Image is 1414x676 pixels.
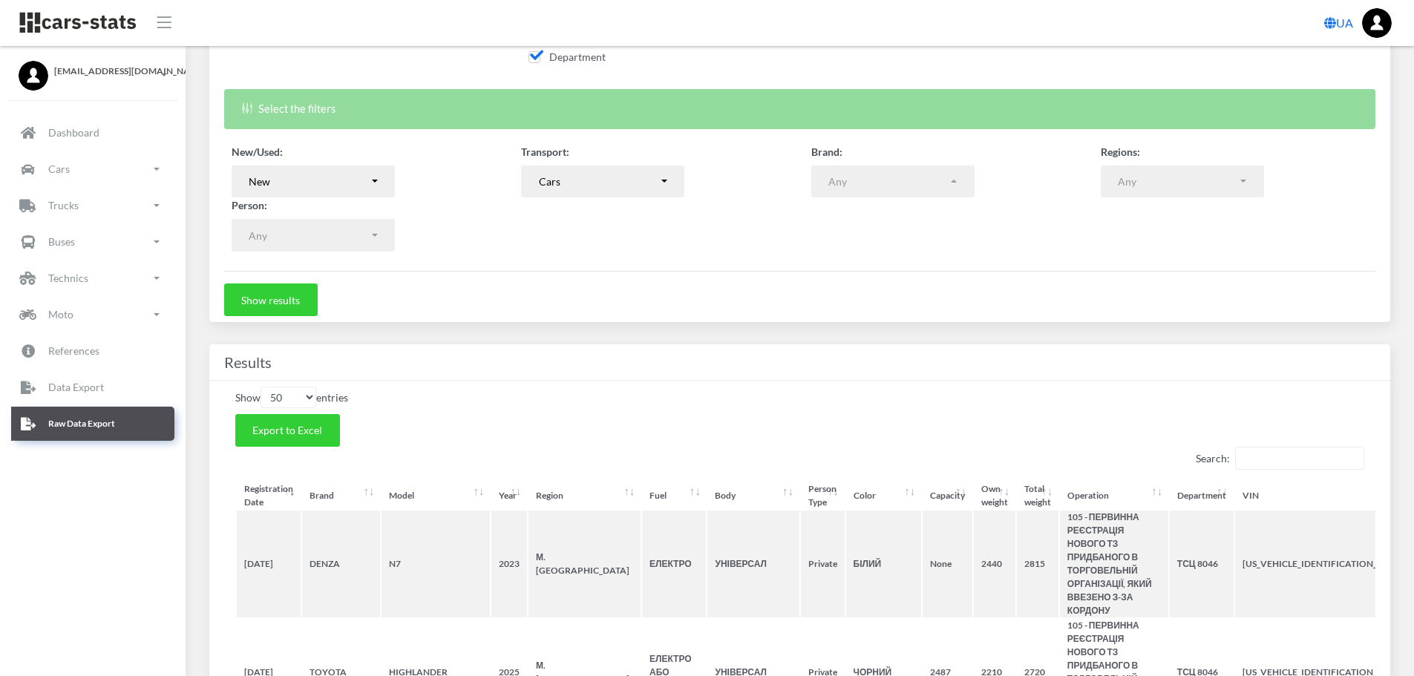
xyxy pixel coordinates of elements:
[491,482,527,509] th: Year: activate to sort column ascending
[1060,482,1168,509] th: Operation: activate to sort column ascending
[846,511,921,617] th: БІЛИЙ
[642,482,706,509] th: Fuel: activate to sort column ascending
[811,144,842,160] label: Brand:
[11,152,174,186] a: Cars
[828,174,949,189] div: Any
[1101,144,1140,160] label: Regions:
[11,334,174,368] a: References
[224,350,1375,374] h4: Results
[224,89,1375,128] div: Select the filters
[528,50,606,63] span: Department
[252,424,322,436] span: Export to Excel
[923,482,972,509] th: Capacity: activate to sort column ascending
[48,341,99,360] p: References
[11,370,174,404] a: Data Export
[235,414,340,447] button: Export to Excel
[48,196,79,214] p: Trucks
[1196,447,1364,470] label: Search:
[11,116,174,150] a: Dashboard
[48,269,88,287] p: Technics
[1170,511,1234,617] th: ТСЦ 8046
[302,482,380,509] th: Brand: activate to sort column ascending
[1318,8,1359,38] a: UA
[48,232,75,251] p: Buses
[1362,8,1392,38] img: ...
[232,197,267,213] label: Person:
[528,482,641,509] th: Region: activate to sort column ascending
[1118,174,1238,189] div: Any
[539,174,659,189] div: Cars
[1101,165,1264,198] button: Any
[1170,482,1234,509] th: Department: activate to sort column ascending
[54,65,167,78] span: [EMAIL_ADDRESS][DOMAIN_NAME]
[48,305,73,324] p: Moto
[232,165,395,198] button: New
[382,511,490,617] th: N7
[48,378,104,396] p: Data Export
[261,387,316,408] select: Showentries
[237,511,301,617] th: [DATE]
[48,416,115,432] p: Raw Data Export
[1060,511,1168,617] th: 105 - ПЕРВИННА РЕЄСТРАЦІЯ НОВОГО ТЗ ПРИДБАНОГО В ТОРГОВЕЛЬНІЙ ОРГАНІЗАЦІЇ, ЯКИЙ ВВЕЗЕНО З-ЗА КОРДОНУ
[801,482,845,509] th: Person Type: activate to sort column ascending
[11,261,174,295] a: Technics
[48,160,70,178] p: Cars
[846,482,921,509] th: Color: activate to sort column ascending
[521,165,684,198] button: Cars
[707,511,799,617] th: УНІВЕРСАЛ
[811,165,975,198] button: Any
[48,123,99,142] p: Dashboard
[11,298,174,332] a: Moto
[232,219,395,252] button: Any
[224,283,318,316] button: Show results
[11,407,174,441] a: Raw Data Export
[237,482,301,509] th: Registration Date: activate to sort column ascending
[1017,511,1058,617] th: 2815
[974,482,1015,509] th: Own weight: activate to sort column ascending
[235,387,348,408] label: Show entries
[11,225,174,259] a: Buses
[801,511,845,617] th: Private
[974,511,1015,617] th: 2440
[249,174,369,189] div: New
[528,511,641,617] th: М.[GEOGRAPHIC_DATA]
[19,61,167,78] a: [EMAIL_ADDRESS][DOMAIN_NAME]
[491,511,527,617] th: 2023
[1235,447,1364,470] input: Search:
[1017,482,1058,509] th: Total weight: activate to sort column ascending
[302,511,380,617] th: DENZA
[382,482,490,509] th: Model: activate to sort column ascending
[707,482,799,509] th: Body: activate to sort column ascending
[923,511,972,617] th: None
[642,511,706,617] th: ЕЛЕКТРО
[19,11,137,34] img: navbar brand
[232,144,283,160] label: New/Used:
[521,144,569,160] label: Transport:
[11,188,174,223] a: Trucks
[249,228,369,243] div: Any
